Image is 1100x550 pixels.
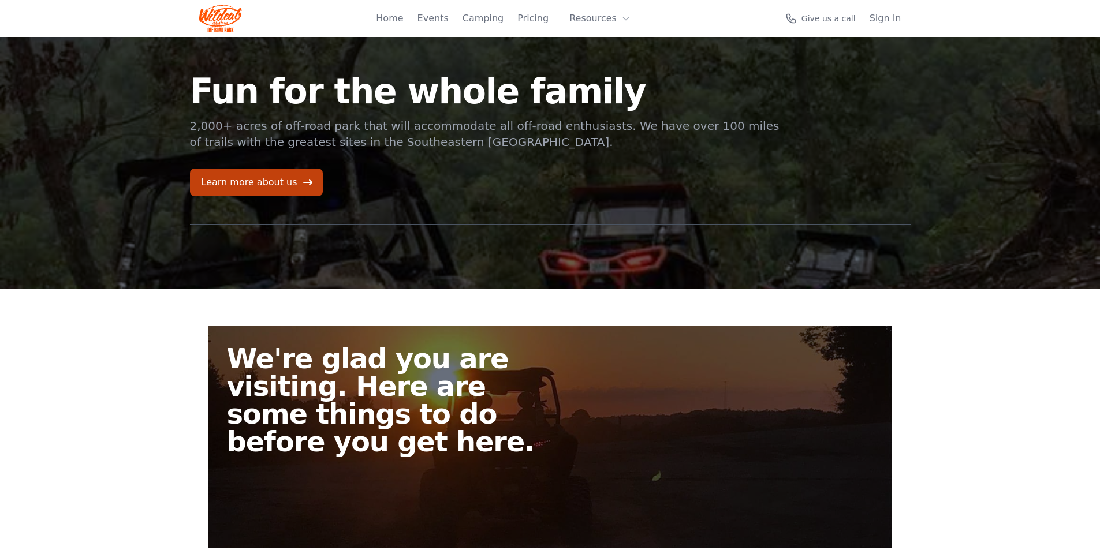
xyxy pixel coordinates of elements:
[517,12,549,25] a: Pricing
[190,118,781,150] p: 2,000+ acres of off-road park that will accommodate all off-road enthusiasts. We have over 100 mi...
[463,12,504,25] a: Camping
[785,13,856,24] a: Give us a call
[562,7,637,30] button: Resources
[801,13,856,24] span: Give us a call
[199,5,243,32] img: Wildcat Logo
[417,12,449,25] a: Events
[227,345,560,455] h2: We're glad you are visiting. Here are some things to do before you get here.
[190,74,781,108] h1: Fun for the whole family
[376,12,403,25] a: Home
[208,326,892,548] a: We're glad you are visiting. Here are some things to do before you get here.
[870,12,901,25] a: Sign In
[190,169,323,196] a: Learn more about us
